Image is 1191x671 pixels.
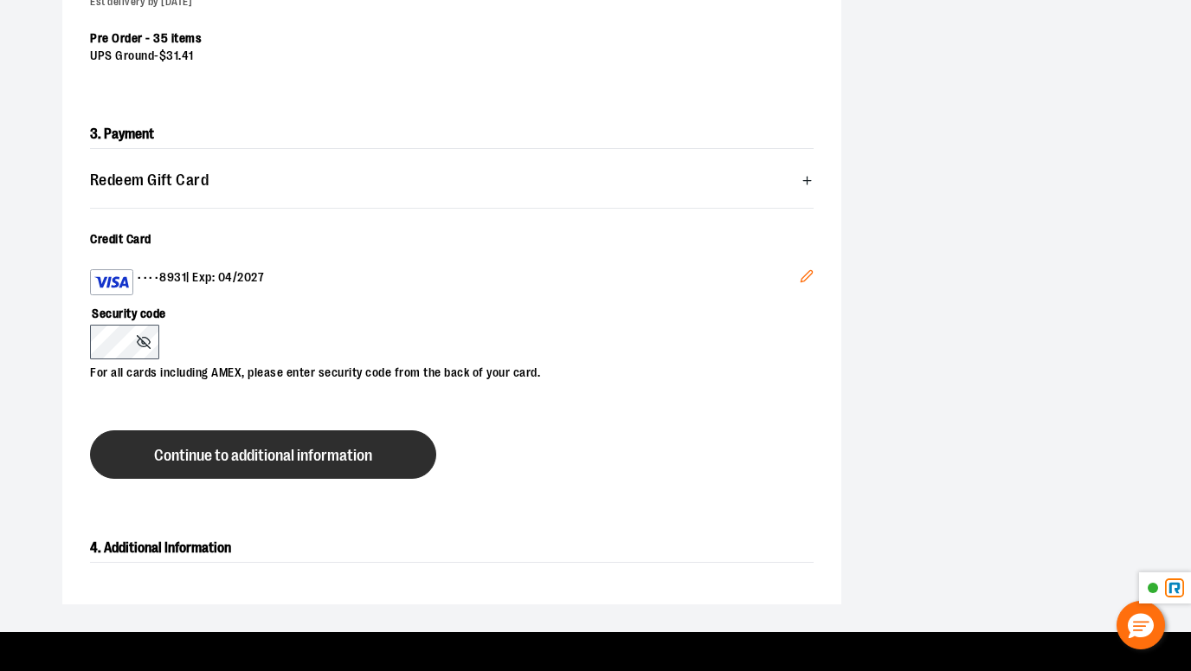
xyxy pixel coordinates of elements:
div: •••• 8931 | Exp: 04/2027 [90,269,800,295]
button: Hello, have a question? Let’s chat. [1117,601,1165,649]
h2: 3. Payment [90,120,814,149]
label: Security code [90,295,796,325]
span: Credit Card [90,232,151,246]
h2: 4. Additional Information [90,534,814,563]
span: . [178,48,182,62]
span: Continue to additional information [154,448,372,464]
img: Visa card example showing the 16-digit card number on the front of the card [94,272,129,293]
button: Edit [786,255,827,302]
span: $ [159,48,167,62]
span: 31 [166,48,178,62]
p: For all cards including AMEX, please enter security code from the back of your card. [90,359,796,382]
span: 41 [182,48,194,62]
div: Pre Order - 35 items [90,30,800,48]
button: Continue to additional information [90,430,436,479]
span: Redeem Gift Card [90,172,209,189]
div: UPS Ground - [90,48,800,65]
button: Redeem Gift Card [90,163,814,197]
